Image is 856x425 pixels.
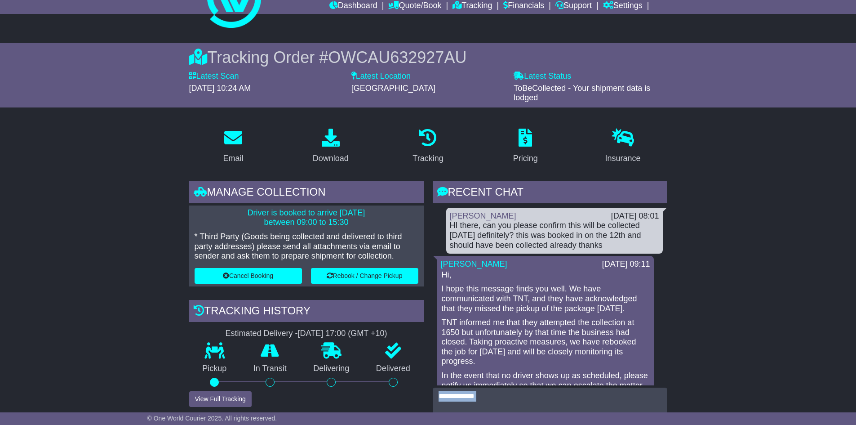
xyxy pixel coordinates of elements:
[298,329,387,339] div: [DATE] 17:00 (GMT +10)
[412,152,443,165] div: Tracking
[328,48,466,67] span: OWCAU632927AU
[514,84,650,103] span: ToBeCollected - Your shipment data is lodged
[223,152,243,165] div: Email
[599,125,647,168] a: Insurance
[351,84,435,93] span: [GEOGRAPHIC_DATA]
[189,364,240,374] p: Pickup
[407,125,449,168] a: Tracking
[189,72,239,81] label: Latest Scan
[189,84,251,93] span: [DATE] 10:24 AM
[514,72,571,81] label: Latest Status
[442,270,649,280] p: Hi,
[442,371,649,400] p: In the event that no driver shows up as scheduled, please notify us immediately so that we can es...
[513,152,538,165] div: Pricing
[450,221,659,250] div: HI there, can you please confirm this will be collected [DATE] definitely? this was booked in on ...
[189,391,252,407] button: View Full Tracking
[311,268,418,284] button: Rebook / Change Pickup
[441,259,507,268] a: [PERSON_NAME]
[507,125,544,168] a: Pricing
[195,208,418,228] p: Driver is booked to arrive [DATE] between 09:00 to 15:30
[433,181,667,206] div: RECENT CHAT
[313,152,349,165] div: Download
[147,415,277,422] span: © One World Courier 2025. All rights reserved.
[300,364,363,374] p: Delivering
[189,48,667,67] div: Tracking Order #
[602,259,650,269] div: [DATE] 09:11
[189,300,424,324] div: Tracking history
[442,318,649,367] p: TNT informed me that they attempted the collection at 1650 but unfortunately by that time the bus...
[307,125,355,168] a: Download
[195,268,302,284] button: Cancel Booking
[611,211,659,221] div: [DATE] 08:01
[240,364,300,374] p: In Transit
[605,152,641,165] div: Insurance
[189,181,424,206] div: Manage collection
[450,211,516,220] a: [PERSON_NAME]
[351,72,411,81] label: Latest Location
[442,284,649,313] p: I hope this message finds you well. We have communicated with TNT, and they have acknowledged tha...
[217,125,249,168] a: Email
[189,329,424,339] div: Estimated Delivery -
[363,364,424,374] p: Delivered
[195,232,418,261] p: * Third Party (Goods being collected and delivered to third party addresses) please send all atta...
